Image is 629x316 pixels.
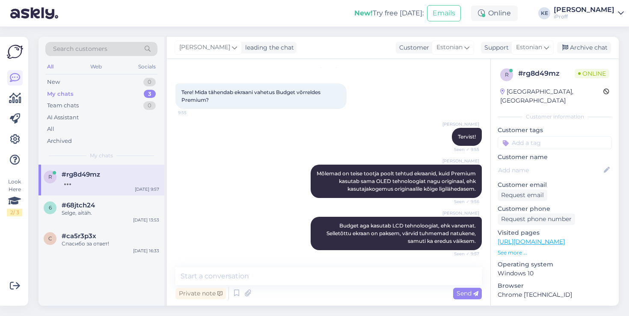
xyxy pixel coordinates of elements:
span: Estonian [436,43,463,52]
span: Tervist! [458,133,476,140]
span: #rg8d49mz [62,171,100,178]
span: #ca5r3p3x [62,232,96,240]
div: leading the chat [242,43,294,52]
span: 9:55 [178,109,210,116]
div: Private note [175,288,226,299]
p: See more ... [498,249,612,257]
span: Mõlemad on teise tootja poolt tehtud ekraanid, kuid Premium kasutab sama OLED tehnoloogiat nagu o... [317,170,477,192]
span: c [48,235,52,242]
p: Customer phone [498,204,612,213]
div: # rg8d49mz [518,68,575,79]
p: Operating system [498,260,612,269]
span: Tere! Mida tähendab ekraani vahetus Budget võrreldes Premium? [181,89,322,103]
div: Online [471,6,518,21]
input: Add a tag [498,136,612,149]
span: 6 [49,204,52,211]
span: Seen ✓ 9:56 [447,198,479,205]
div: Спасибо за ответ! [62,240,159,248]
div: Support [481,43,509,52]
span: [PERSON_NAME] [179,43,230,52]
div: 0 [143,101,156,110]
div: AI Assistant [47,113,79,122]
div: Web [89,61,104,72]
span: r [48,174,52,180]
p: Customer tags [498,126,612,135]
div: Archive chat [557,42,611,53]
span: Seen ✓ 9:57 [447,251,479,257]
div: My chats [47,90,74,98]
p: Windows 10 [498,269,612,278]
span: Send [457,289,478,297]
div: Request phone number [498,213,575,225]
div: 3 [144,90,156,98]
div: [DATE] 16:33 [133,248,159,254]
div: Customer information [498,113,612,121]
p: Customer email [498,180,612,189]
div: Request email [498,189,547,201]
span: [PERSON_NAME] [442,210,479,216]
span: Search customers [53,44,107,53]
span: [PERSON_NAME] [442,121,479,127]
div: [GEOGRAPHIC_DATA], [GEOGRAPHIC_DATA] [500,87,603,105]
b: New! [354,9,373,17]
span: [PERSON_NAME] [442,158,479,164]
div: New [47,78,60,86]
p: Chrome [TECHNICAL_ID] [498,290,612,299]
div: Try free [DATE]: [354,8,424,18]
p: Customer name [498,153,612,162]
p: Browser [498,281,612,290]
a: [URL][DOMAIN_NAME] [498,238,565,245]
div: 2 / 3 [7,209,22,216]
span: My chats [90,152,113,159]
span: Seen ✓ 9:55 [447,146,479,153]
span: Online [575,69,609,78]
div: Archived [47,137,72,145]
div: All [47,125,54,133]
p: Visited pages [498,228,612,237]
span: #68jtch24 [62,201,95,209]
button: Emails [427,5,461,21]
div: Selge, aitäh. [62,209,159,217]
div: Look Here [7,178,22,216]
div: Socials [136,61,157,72]
div: [PERSON_NAME] [554,6,614,13]
span: r [505,71,509,78]
a: [PERSON_NAME]iProff [554,6,624,20]
div: All [45,61,55,72]
div: [DATE] 13:53 [133,217,159,223]
span: Estonian [516,43,542,52]
span: Budget aga kasutab LCD tehnoloogiat, ehk vanemat. Selletõttu ekraan on paksem, värvid tuhmemad na... [326,222,477,244]
div: [DATE] 9:57 [135,186,159,192]
div: Customer [396,43,429,52]
div: 0 [143,78,156,86]
div: KE [538,7,550,19]
img: Askly Logo [7,44,23,60]
div: iProff [554,13,614,20]
input: Add name [498,165,602,175]
div: Team chats [47,101,79,110]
